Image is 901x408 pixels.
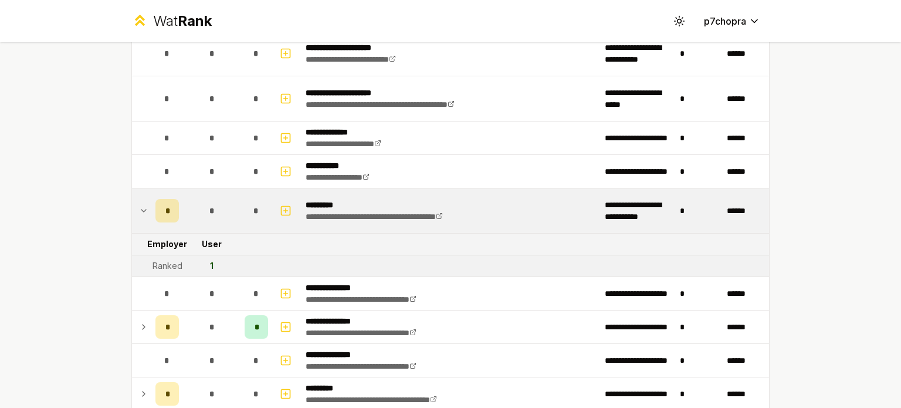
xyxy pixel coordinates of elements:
[151,234,184,255] td: Employer
[210,260,214,272] div: 1
[131,12,212,31] a: WatRank
[153,12,212,31] div: Wat
[704,14,746,28] span: p7chopra
[153,260,182,272] div: Ranked
[178,12,212,29] span: Rank
[184,234,240,255] td: User
[695,11,770,32] button: p7chopra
